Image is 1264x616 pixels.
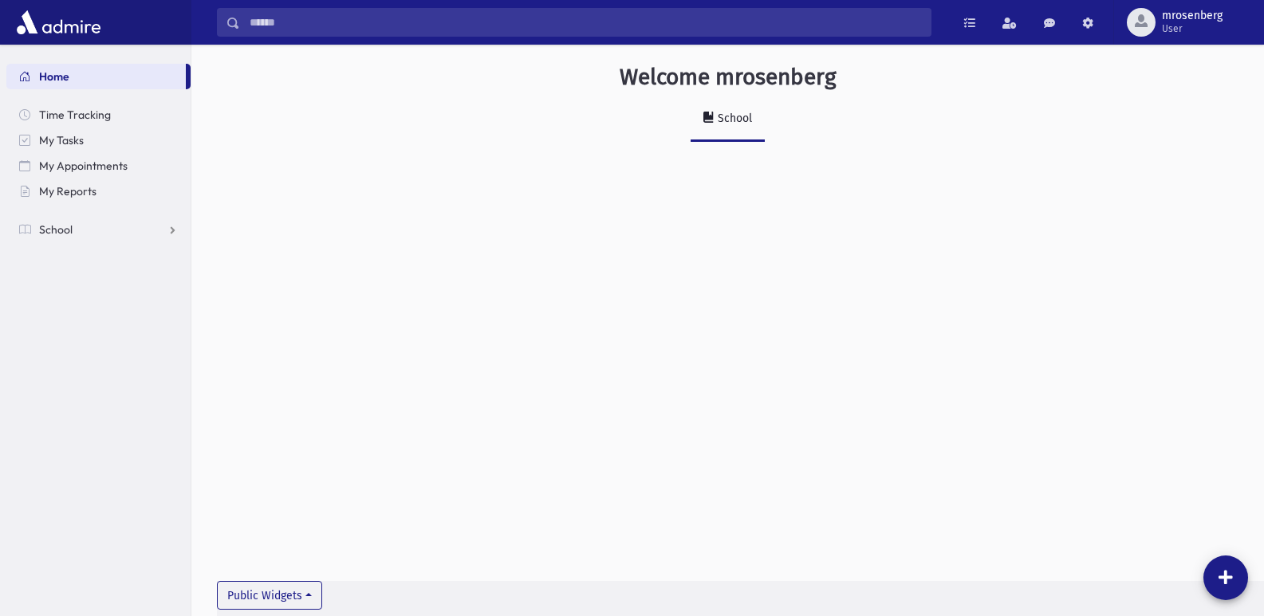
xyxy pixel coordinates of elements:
[6,128,191,153] a: My Tasks
[39,108,111,122] span: Time Tracking
[6,102,191,128] a: Time Tracking
[6,64,186,89] a: Home
[39,159,128,173] span: My Appointments
[6,217,191,242] a: School
[691,97,765,142] a: School
[39,133,84,147] span: My Tasks
[715,112,752,125] div: School
[1162,10,1223,22] span: mrosenberg
[240,8,931,37] input: Search
[217,581,322,610] button: Public Widgets
[6,179,191,204] a: My Reports
[39,222,73,237] span: School
[1162,22,1223,35] span: User
[39,184,96,198] span: My Reports
[620,64,837,91] h3: Welcome mrosenberg
[39,69,69,84] span: Home
[6,153,191,179] a: My Appointments
[13,6,104,38] img: AdmirePro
